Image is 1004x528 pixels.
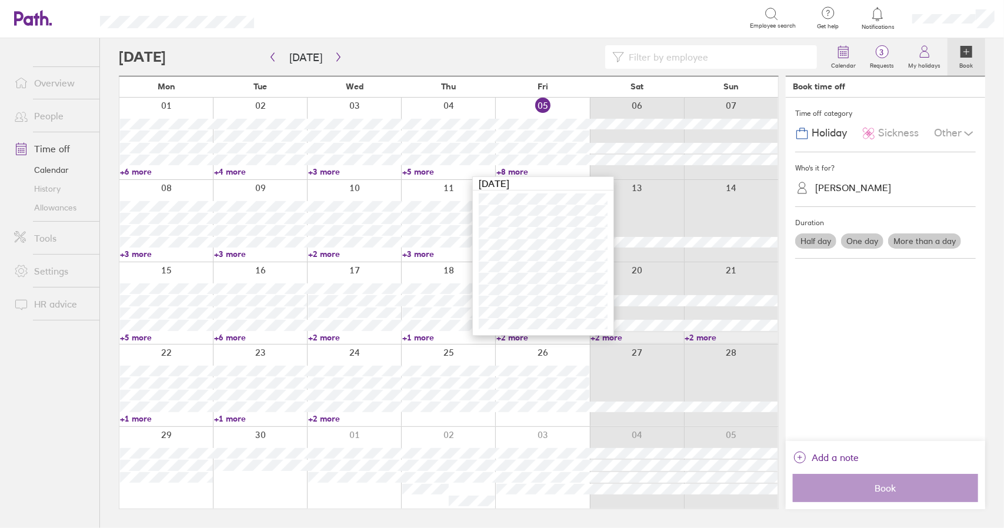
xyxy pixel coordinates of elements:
[901,38,948,76] a: My holidays
[953,59,980,69] label: Book
[901,59,948,69] label: My holidays
[5,179,99,198] a: History
[888,233,961,249] label: More than a day
[5,71,99,95] a: Overview
[824,38,863,76] a: Calendar
[863,48,901,57] span: 3
[402,249,495,259] a: +3 more
[214,249,307,259] a: +3 more
[5,137,99,161] a: Time off
[793,448,859,467] button: Add a note
[120,249,213,259] a: +3 more
[280,48,332,67] button: [DATE]
[591,332,683,343] a: +2 more
[631,82,643,91] span: Sat
[308,166,401,177] a: +3 more
[496,332,589,343] a: +2 more
[795,159,976,177] div: Who's it for?
[5,226,99,250] a: Tools
[795,105,976,122] div: Time off category
[308,249,401,259] a: +2 more
[793,82,845,91] div: Book time off
[120,166,213,177] a: +6 more
[859,6,897,31] a: Notifications
[5,161,99,179] a: Calendar
[5,104,99,128] a: People
[308,413,401,424] a: +2 more
[253,82,267,91] span: Tue
[934,122,976,145] div: Other
[863,59,901,69] label: Requests
[5,259,99,283] a: Settings
[473,177,613,191] div: [DATE]
[793,474,978,502] button: Book
[346,82,363,91] span: Wed
[624,46,810,68] input: Filter by employee
[402,166,495,177] a: +5 more
[496,166,589,177] a: +8 more
[120,413,213,424] a: +1 more
[859,24,897,31] span: Notifications
[815,182,891,193] div: [PERSON_NAME]
[809,23,847,30] span: Get help
[120,332,213,343] a: +5 more
[750,22,796,29] span: Employee search
[5,292,99,316] a: HR advice
[801,483,970,493] span: Book
[308,332,401,343] a: +2 more
[824,59,863,69] label: Calendar
[685,332,778,343] a: +2 more
[863,38,901,76] a: 3Requests
[795,214,976,232] div: Duration
[812,448,859,467] span: Add a note
[286,12,316,23] div: Search
[841,233,883,249] label: One day
[878,127,919,139] span: Sickness
[214,332,307,343] a: +6 more
[812,127,847,139] span: Holiday
[723,82,739,91] span: Sun
[441,82,456,91] span: Thu
[214,413,307,424] a: +1 more
[795,233,836,249] label: Half day
[402,332,495,343] a: +1 more
[5,198,99,217] a: Allowances
[948,38,985,76] a: Book
[214,166,307,177] a: +4 more
[538,82,548,91] span: Fri
[158,82,175,91] span: Mon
